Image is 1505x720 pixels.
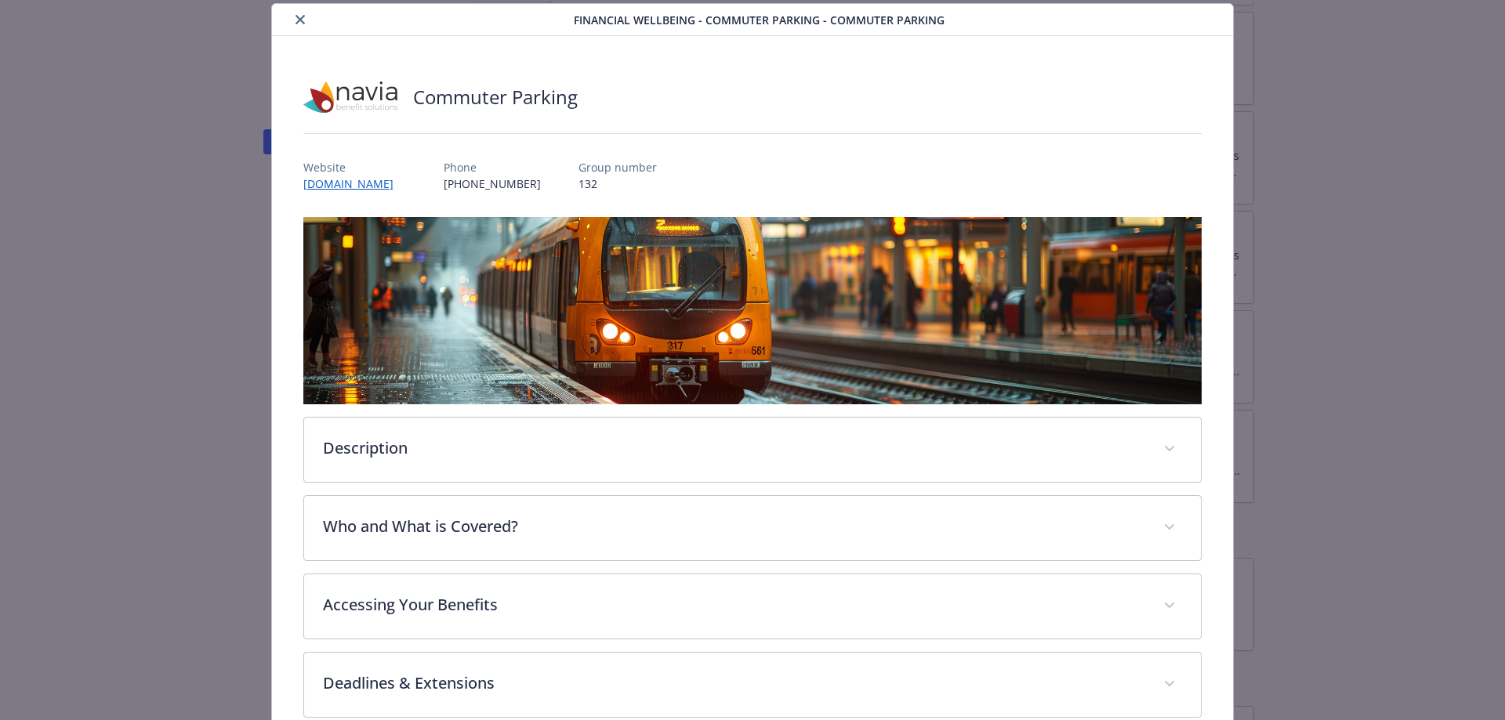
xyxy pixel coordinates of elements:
[574,12,945,28] span: Financial Wellbeing - Commuter Parking - Commuter Parking
[444,159,541,175] p: Phone
[304,496,1202,560] div: Who and What is Covered?
[303,217,1202,404] img: banner
[304,574,1202,639] div: Accessing Your Benefits
[304,418,1202,482] div: Description
[291,10,310,29] button: close
[303,176,406,191] a: [DOMAIN_NAME]
[578,159,657,175] p: Group number
[323,515,1145,538] p: Who and What is Covered?
[303,159,406,175] p: Website
[413,84,578,110] h2: Commuter Parking
[323,593,1145,617] p: Accessing Your Benefits
[323,671,1145,695] p: Deadlines & Extensions
[444,175,541,192] p: [PHONE_NUMBER]
[303,74,397,121] img: Navia Benefit Solutions
[578,175,657,192] p: 132
[304,653,1202,717] div: Deadlines & Extensions
[323,436,1145,460] p: Description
